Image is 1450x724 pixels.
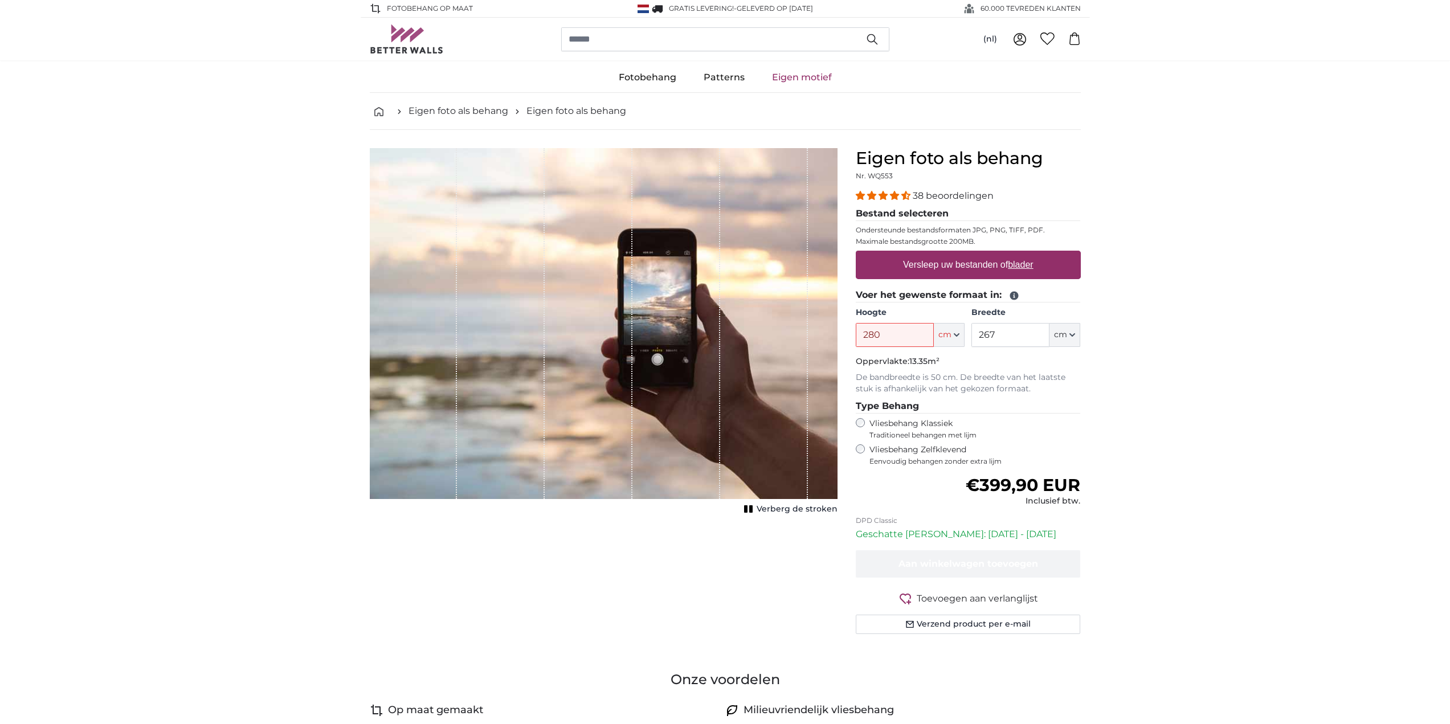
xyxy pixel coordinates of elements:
[737,4,813,13] span: Geleverd op [DATE]
[690,63,758,92] a: Patterns
[388,702,483,718] h4: Op maat gemaakt
[869,418,1060,440] label: Vliesbehang Klassiek
[758,63,846,92] a: Eigen motief
[856,148,1081,169] h1: Eigen foto als behang
[856,615,1081,634] button: Verzend product per e-mail
[856,399,1081,414] legend: Type Behang
[869,457,1081,466] span: Eenvoudig behangen zonder extra lijm
[856,307,965,318] label: Hoogte
[741,501,838,517] button: Verberg de stroken
[370,24,444,54] img: Betterwalls
[638,5,649,13] img: Nederland
[744,702,894,718] h4: Milieuvriendelijk vliesbehang
[856,171,893,180] span: Nr. WQ553
[856,207,1081,221] legend: Bestand selecteren
[981,3,1081,14] span: 60.000 TEVREDEN KLANTEN
[966,496,1080,507] div: Inclusief btw.
[966,475,1080,496] span: €399,90 EUR
[856,516,1081,525] p: DPD Classic
[856,591,1081,606] button: Toevoegen aan verlanglijst
[370,148,838,517] div: 1 of 1
[1049,323,1080,347] button: cm
[856,527,1081,541] p: Geschatte [PERSON_NAME]: [DATE] - [DATE]
[370,93,1081,130] nav: breadcrumbs
[757,504,838,515] span: Verberg de stroken
[1054,329,1067,341] span: cm
[898,558,1038,569] span: Aan winkelwagen toevoegen
[526,104,626,118] a: Eigen foto als behang
[734,4,813,13] span: -
[869,431,1060,440] span: Traditioneel behangen met lijm
[605,63,690,92] a: Fotobehang
[856,226,1081,235] p: Ondersteunde bestandsformaten JPG, PNG, TIFF, PDF.
[869,444,1081,466] label: Vliesbehang Zelfklevend
[409,104,508,118] a: Eigen foto als behang
[934,323,965,347] button: cm
[1008,260,1033,269] u: blader
[938,329,951,341] span: cm
[856,372,1081,395] p: De bandbreedte is 50 cm. De breedte van het laatste stuk is afhankelijk van het gekozen formaat.
[856,550,1081,578] button: Aan winkelwagen toevoegen
[913,190,994,201] span: 38 beoordelingen
[898,253,1038,276] label: Versleep uw bestanden of
[917,592,1038,606] span: Toevoegen aan verlanglijst
[387,3,473,14] span: FOTOBEHANG OP MAAT
[669,4,734,13] span: GRATIS levering!
[856,237,1081,246] p: Maximale bestandsgrootte 200MB.
[909,356,940,366] span: 13.35m²
[370,670,1081,689] h3: Onze voordelen
[856,356,1081,367] p: Oppervlakte:
[974,29,1006,50] button: (nl)
[856,190,913,201] span: 4.34 stars
[856,288,1081,302] legend: Voer het gewenste formaat in:
[971,307,1080,318] label: Breedte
